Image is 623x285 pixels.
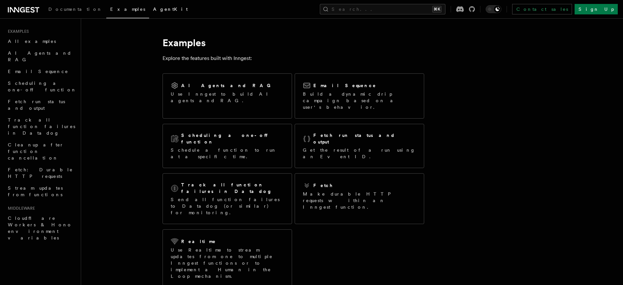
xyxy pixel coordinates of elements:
span: Cleanup after function cancellation [8,142,64,161]
p: Use Inngest to build AI agents and RAG. [171,91,284,104]
a: Email Sequence [5,66,77,77]
a: Cloudflare Workers & Hono environment variables [5,212,77,244]
span: Stream updates from functions [8,185,63,197]
span: Middleware [5,206,35,211]
span: Cloudflare Workers & Hono environment variables [8,216,72,240]
span: AI Agents and RAG [8,50,72,62]
span: Email Sequence [8,69,68,74]
a: AI Agents and RAGUse Inngest to build AI agents and RAG. [163,73,292,119]
kbd: ⌘K [432,6,441,12]
h2: Scheduling a one-off function [181,132,284,145]
p: Schedule a function to run at a specific time. [171,147,284,160]
span: Track all function failures in Datadog [8,117,75,136]
p: Use Realtime to stream updates from one to multiple Inngest functions or to implement a Human in ... [171,247,284,279]
a: Scheduling a one-off functionSchedule a function to run at a specific time. [163,124,292,168]
a: Fetch: Durable HTTP requests [5,164,77,182]
span: Documentation [48,7,102,12]
span: Scheduling a one-off function [8,81,77,92]
p: Send all function failures to Datadog (or similar) for monitoring. [171,196,284,216]
p: Get the result of a run using an Event ID. [303,147,416,160]
a: Examples [106,2,149,18]
a: Fetch run status and outputGet the result of a run using an Event ID. [295,124,424,168]
a: Fetch run status and output [5,96,77,114]
span: Fetch: Durable HTTP requests [8,167,73,179]
span: Fetch run status and output [8,99,65,111]
h2: AI Agents and RAG [181,82,274,89]
a: Stream updates from functions [5,182,77,200]
button: Toggle dark mode [486,5,501,13]
p: Explore the features built with Inngest: [163,54,424,63]
a: Documentation [44,2,106,18]
a: Email SequenceBuild a dynamic drip campaign based on a user's behavior. [295,73,424,119]
span: Examples [5,29,29,34]
a: Track all function failures in DatadogSend all function failures to Datadog (or similar) for moni... [163,173,292,224]
a: Cleanup after function cancellation [5,139,77,164]
a: AgentKit [149,2,192,18]
span: All examples [8,39,56,44]
a: FetchMake durable HTTP requests within an Inngest function. [295,173,424,224]
h2: Email Sequence [313,82,376,89]
p: Build a dynamic drip campaign based on a user's behavior. [303,91,416,110]
a: Sign Up [575,4,618,14]
h2: Fetch [313,182,333,189]
a: Track all function failures in Datadog [5,114,77,139]
a: AI Agents and RAG [5,47,77,66]
a: Scheduling a one-off function [5,77,77,96]
a: All examples [5,35,77,47]
span: AgentKit [153,7,188,12]
p: Make durable HTTP requests within an Inngest function. [303,191,416,210]
h2: Realtime [181,238,216,245]
h2: Fetch run status and output [313,132,416,145]
span: Examples [110,7,145,12]
button: Search...⌘K [320,4,445,14]
h2: Track all function failures in Datadog [181,181,284,195]
a: Contact sales [512,4,572,14]
h1: Examples [163,37,424,48]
